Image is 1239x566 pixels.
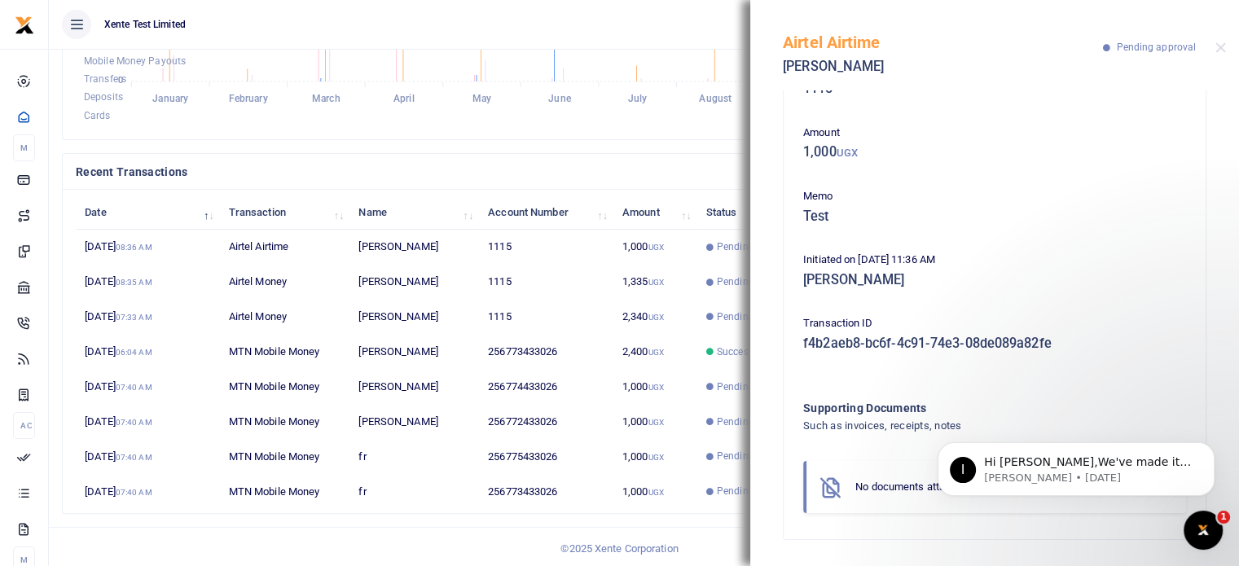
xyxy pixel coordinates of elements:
p: Memo [803,188,1186,205]
tspan: February [229,93,268,104]
td: [PERSON_NAME] [349,230,479,265]
small: 07:40 AM [116,488,152,497]
td: [DATE] [76,405,220,440]
h5: [PERSON_NAME] [783,59,1103,75]
small: UGX [648,313,663,322]
small: UGX [648,243,663,252]
th: Amount: activate to sort column ascending [613,195,697,230]
td: MTN Mobile Money [220,405,350,440]
td: [PERSON_NAME] [349,405,479,440]
small: 07:40 AM [116,453,152,462]
a: logo-small logo-large logo-large [15,18,34,30]
span: Pending Approval [717,415,797,429]
img: logo-small [15,15,34,35]
small: UGX [648,488,663,497]
span: Hi [PERSON_NAME],We've made it easier to get support! Use this chat to connect with our team in r... [71,47,279,125]
li: Ac [13,412,35,439]
span: Pending Approval [717,380,797,394]
tspan: 0 [118,75,123,86]
span: Pending Approval [717,309,797,324]
span: Cards [84,110,111,121]
td: [DATE] [76,439,220,474]
tspan: March [312,93,341,104]
td: 256774433026 [479,370,613,405]
span: 1 [1217,511,1230,524]
td: [DATE] [76,300,220,335]
span: Pending Approval [717,274,797,289]
small: 08:36 AM [116,243,152,252]
td: [DATE] [76,230,220,265]
span: Pending Approval [717,449,797,463]
button: Close [1215,42,1226,53]
td: 1,335 [613,265,697,300]
td: [DATE] [76,370,220,405]
td: 256772433026 [479,405,613,440]
h4: Supporting Documents [803,399,1120,417]
td: fr [349,439,479,474]
small: UGX [837,147,858,159]
small: 07:40 AM [116,418,152,427]
span: Pending approval [1116,42,1196,53]
h5: [PERSON_NAME] [803,272,1186,288]
span: Transfers [84,73,126,85]
th: Transaction: activate to sort column ascending [220,195,350,230]
p: Message from Ibrahim, sent 1w ago [71,63,281,77]
td: MTN Mobile Money [220,370,350,405]
h5: Airtel Airtime [783,33,1103,52]
span: Pending Approval [717,239,797,254]
td: [DATE] [76,335,220,370]
td: 2,400 [613,335,697,370]
td: MTN Mobile Money [220,474,350,508]
li: M [13,134,35,161]
tspan: January [152,93,188,104]
td: 256775433026 [479,439,613,474]
small: UGX [648,383,663,392]
span: Successful [717,344,765,359]
td: 1115 [479,230,613,265]
td: 2,340 [613,300,697,335]
td: 256773433026 [479,474,613,508]
th: Date: activate to sort column descending [76,195,220,230]
span: No documents attached [855,480,968,493]
iframe: Intercom notifications message [913,408,1239,522]
td: 1,000 [613,439,697,474]
td: 1,000 [613,474,697,508]
p: Transaction ID [803,315,1186,332]
td: Airtel Money [220,265,350,300]
td: 1,000 [613,405,697,440]
th: Name: activate to sort column ascending [349,195,479,230]
td: Airtel Money [220,300,350,335]
p: Initiated on [DATE] 11:36 AM [803,252,1186,269]
td: fr [349,474,479,508]
small: UGX [648,278,663,287]
iframe: Intercom live chat [1184,511,1223,550]
small: UGX [648,453,663,462]
span: Mobile Money Payouts [84,55,186,67]
span: Deposits [84,92,123,103]
tspan: May [472,93,491,104]
td: 1115 [479,300,613,335]
p: Amount [803,125,1186,142]
td: [PERSON_NAME] [349,265,479,300]
span: Xente Test Limited [98,17,192,32]
td: MTN Mobile Money [220,335,350,370]
td: 1,000 [613,370,697,405]
small: UGX [648,348,663,357]
small: 06:04 AM [116,348,152,357]
tspan: July [628,93,647,104]
td: [DATE] [76,265,220,300]
td: 1115 [479,265,613,300]
h4: Such as invoices, receipts, notes [803,417,1120,435]
td: Airtel Airtime [220,230,350,265]
tspan: June [548,93,571,104]
td: 1,000 [613,230,697,265]
small: UGX [648,418,663,427]
h5: 1,000 [803,144,1186,160]
tspan: August [699,93,732,104]
td: MTN Mobile Money [220,439,350,474]
h5: Test [803,208,1186,225]
small: 07:40 AM [116,383,152,392]
h5: f4b2aeb8-bc6f-4c91-74e3-08de089a82fe [803,336,1186,352]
